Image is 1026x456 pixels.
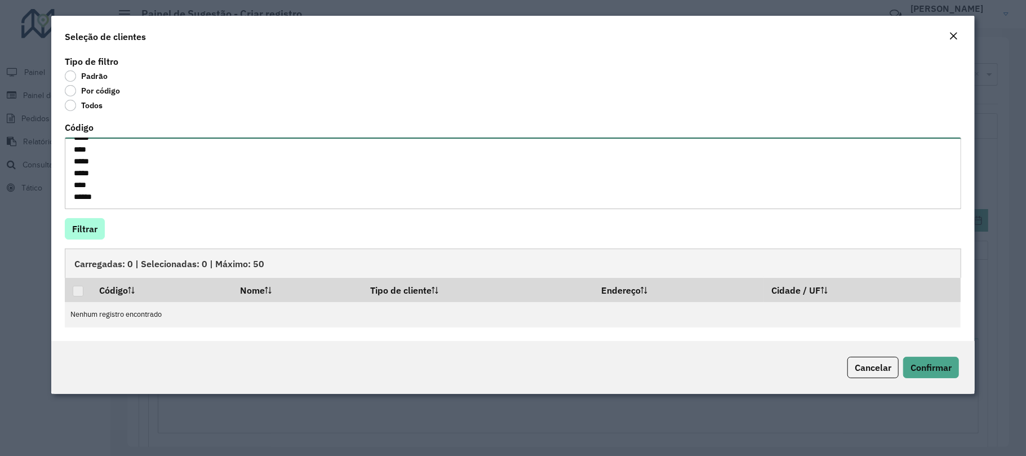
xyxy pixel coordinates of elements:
[65,30,146,43] h4: Seleção de clientes
[65,302,961,327] td: Nenhum registro encontrado
[65,70,108,82] label: Padrão
[65,85,120,96] label: Por código
[65,218,105,240] button: Filtrar
[847,357,899,378] button: Cancelar
[362,278,593,302] th: Tipo de cliente
[949,32,958,41] em: Fechar
[65,249,961,278] div: Carregadas: 0 | Selecionadas: 0 | Máximo: 50
[91,278,232,302] th: Código
[65,55,118,68] label: Tipo de filtro
[65,121,94,134] label: Código
[910,362,952,373] span: Confirmar
[764,278,961,302] th: Cidade / UF
[855,362,891,373] span: Cancelar
[232,278,362,302] th: Nome
[593,278,764,302] th: Endereço
[903,357,959,378] button: Confirmar
[65,100,103,111] label: Todos
[945,29,961,44] button: Close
